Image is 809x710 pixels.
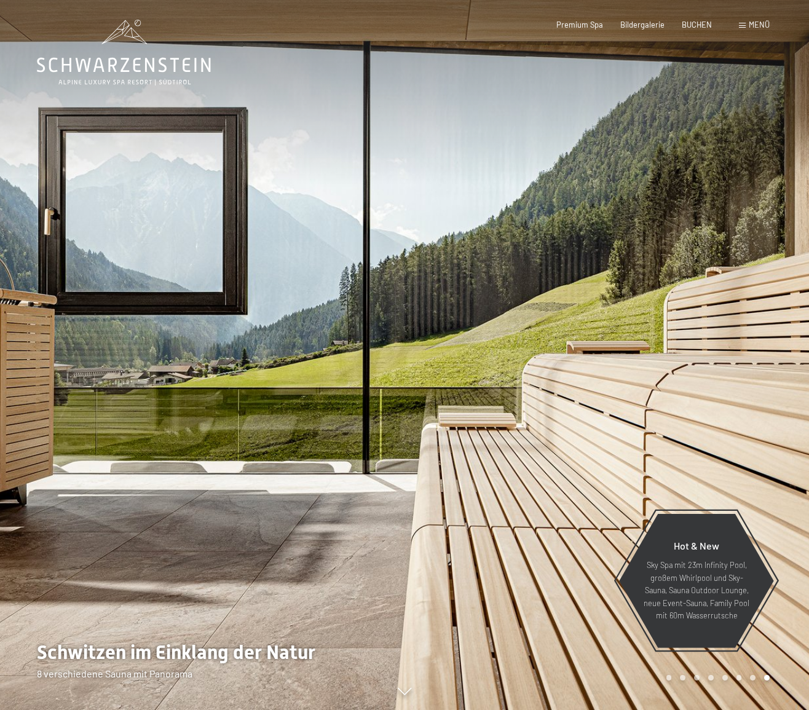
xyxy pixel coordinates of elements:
div: Carousel Page 4 [708,675,714,680]
div: Carousel Pagination [662,675,770,680]
p: Sky Spa mit 23m Infinity Pool, großem Whirlpool und Sky-Sauna, Sauna Outdoor Lounge, neue Event-S... [643,559,750,621]
a: BUCHEN [682,20,712,30]
div: Carousel Page 1 [666,675,672,680]
div: Carousel Page 2 [680,675,685,680]
span: Hot & New [674,540,719,551]
div: Carousel Page 8 (Current Slide) [764,675,770,680]
a: Hot & New Sky Spa mit 23m Infinity Pool, großem Whirlpool und Sky-Sauna, Sauna Outdoor Lounge, ne... [618,513,775,649]
div: Carousel Page 7 [750,675,756,680]
div: Carousel Page 6 [736,675,742,680]
span: Menü [749,20,770,30]
a: Premium Spa [556,20,603,30]
div: Carousel Page 3 [694,675,700,680]
a: Bildergalerie [620,20,665,30]
div: Carousel Page 5 [722,675,728,680]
